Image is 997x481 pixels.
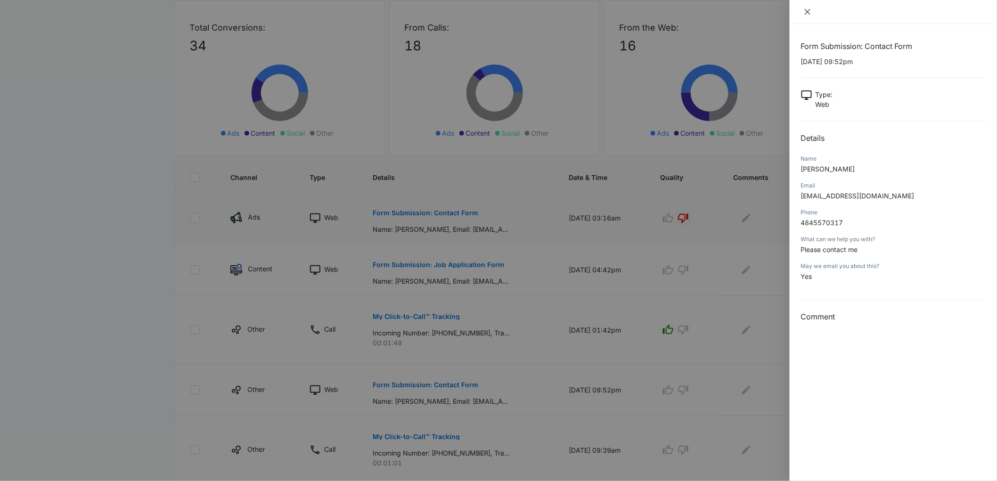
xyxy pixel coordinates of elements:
[801,132,986,144] h2: Details
[801,235,986,244] div: What can we help you with?
[801,262,986,270] div: May we email you about this?
[801,41,986,52] h1: Form Submission: Contact Form
[801,208,986,217] div: Phone
[801,245,858,253] span: Please contact me
[801,8,814,16] button: Close
[801,192,915,200] span: [EMAIL_ADDRESS][DOMAIN_NAME]
[801,165,855,173] span: [PERSON_NAME]
[804,8,811,16] span: close
[801,57,986,66] p: [DATE] 09:52pm
[816,99,833,109] p: Web
[801,155,986,163] div: Name
[801,311,986,322] h3: Comment
[816,90,833,99] p: Type :
[801,181,986,190] div: Email
[801,272,812,280] span: Yes
[801,219,843,227] span: 4845570317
